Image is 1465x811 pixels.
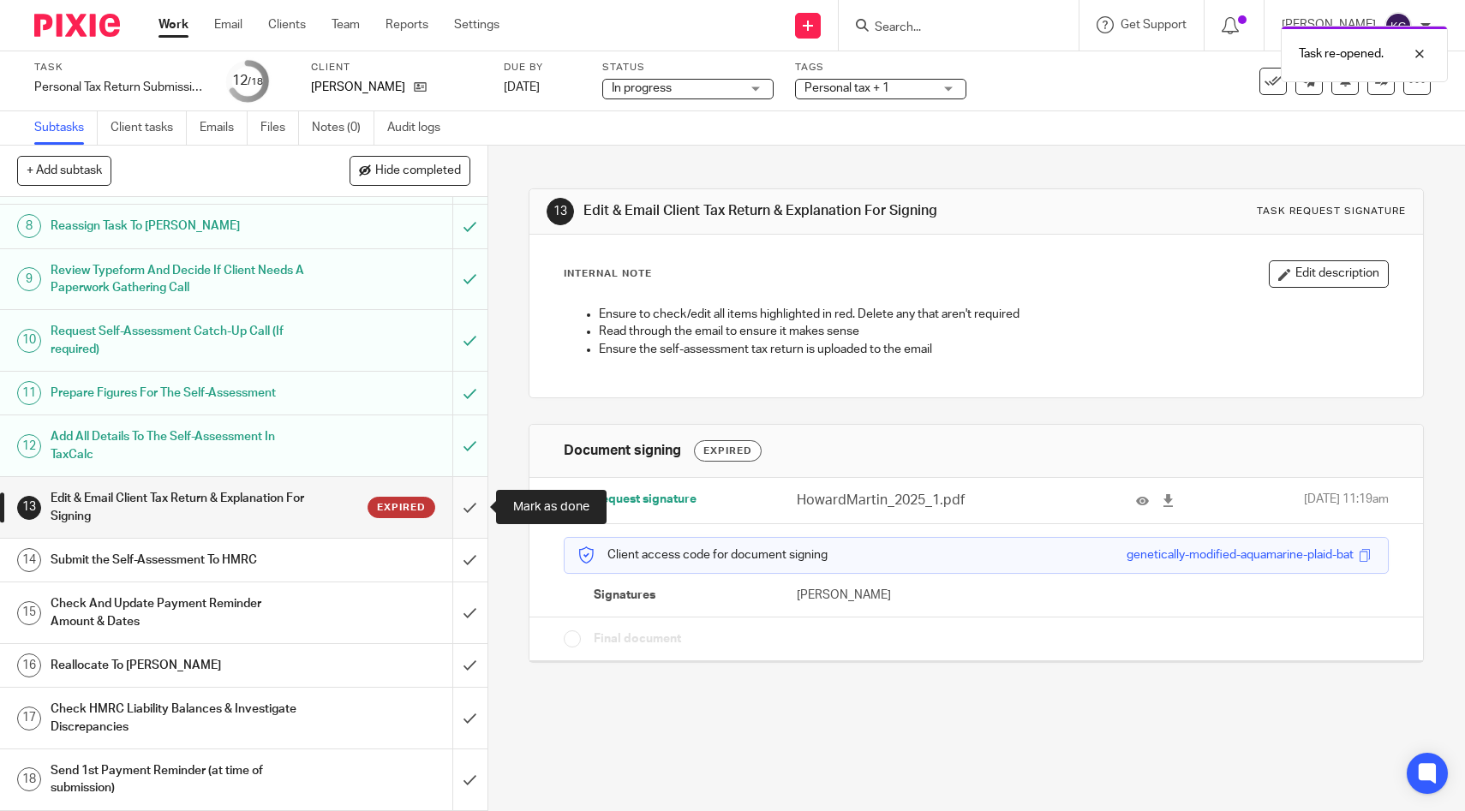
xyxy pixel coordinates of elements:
div: 10 [17,329,41,353]
div: 12 [232,71,263,91]
div: 13 [547,198,574,225]
h1: Edit & Email Client Tax Return & Explanation For Signing [583,202,1014,220]
h1: Check HMRC Liability Balances & Investigate Discrepancies [51,696,308,740]
a: Files [260,111,299,145]
h1: Send 1st Payment Reminder (at time of submission) [51,758,308,802]
a: Client tasks [111,111,187,145]
button: Hide completed [350,156,470,185]
a: Email [214,16,242,33]
p: Internal Note [564,267,652,281]
div: 18 [17,767,41,791]
div: 15 [17,601,41,625]
a: Notes (0) [312,111,374,145]
p: Ensure to check/edit all items highlighted in red. Delete any that aren't required [599,306,1388,323]
a: Settings [454,16,499,33]
p: Task re-opened. [1299,45,1384,63]
h1: Edit & Email Client Tax Return & Explanation For Signing [51,486,308,529]
button: Edit description [1269,260,1389,288]
div: Personal Tax Return Submission - Monthly Sole Traders (included in fee) [34,79,206,96]
div: 8 [17,214,41,238]
a: Team [332,16,360,33]
button: + Add subtask [17,156,111,185]
div: 13 [17,496,41,520]
p: Client access code for document signing [577,546,828,564]
a: Subtasks [34,111,98,145]
span: [DATE] [504,81,540,93]
small: /18 [248,77,263,86]
img: Pixie [34,14,120,37]
div: 11 [17,381,41,405]
p: Ensure the self-assessment tax return is uploaded to the email [599,341,1388,358]
span: Expired [377,500,426,515]
div: 16 [17,653,41,677]
a: Emails [200,111,248,145]
h1: Review Typeform And Decide If Client Needs A Paperwork Gathering Call [51,258,308,301]
h1: Document signing [564,442,681,460]
label: Task [34,61,206,75]
p: [PERSON_NAME] [797,587,977,604]
p: Read through the email to ensure it makes sense [599,323,1388,340]
a: Reports [386,16,428,33]
div: 14 [17,548,41,572]
p: HowardMartin_2025_1.pdf [797,491,1023,510]
label: Due by [504,61,581,75]
p: [PERSON_NAME] [311,79,405,96]
label: Status [602,61,774,75]
a: Audit logs [387,111,453,145]
div: 17 [17,707,41,730]
h1: Check And Update Payment Reminder Amount & Dates [51,591,308,635]
div: 9 [17,267,41,291]
span: Signatures [594,587,655,604]
h1: Submit the Self-Assessment To HMRC [51,547,308,573]
div: 12 [17,434,41,458]
h1: Reassign Task To [PERSON_NAME] [51,213,308,239]
h1: Prepare Figures For The Self-Assessment [51,380,308,406]
h1: Request Self-Assessment Catch-Up Call (If required) [51,319,308,362]
a: Clients [268,16,306,33]
h1: Reallocate To [PERSON_NAME] [51,653,308,678]
label: Client [311,61,482,75]
span: Hide completed [375,164,461,178]
span: In progress [612,82,672,94]
span: Personal tax + 1 [804,82,889,94]
span: Request signature [594,491,697,508]
span: [DATE] 11:19am [1304,491,1389,510]
span: Final document [594,630,681,647]
div: Expired [694,440,762,462]
h1: Add All Details To The Self-Assessment In TaxCalc [51,424,308,468]
div: Task request signature [1257,205,1406,218]
div: genetically-modified-aquamarine-plaid-bat [1127,546,1354,564]
img: svg%3E [1384,12,1412,39]
a: Work [158,16,188,33]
